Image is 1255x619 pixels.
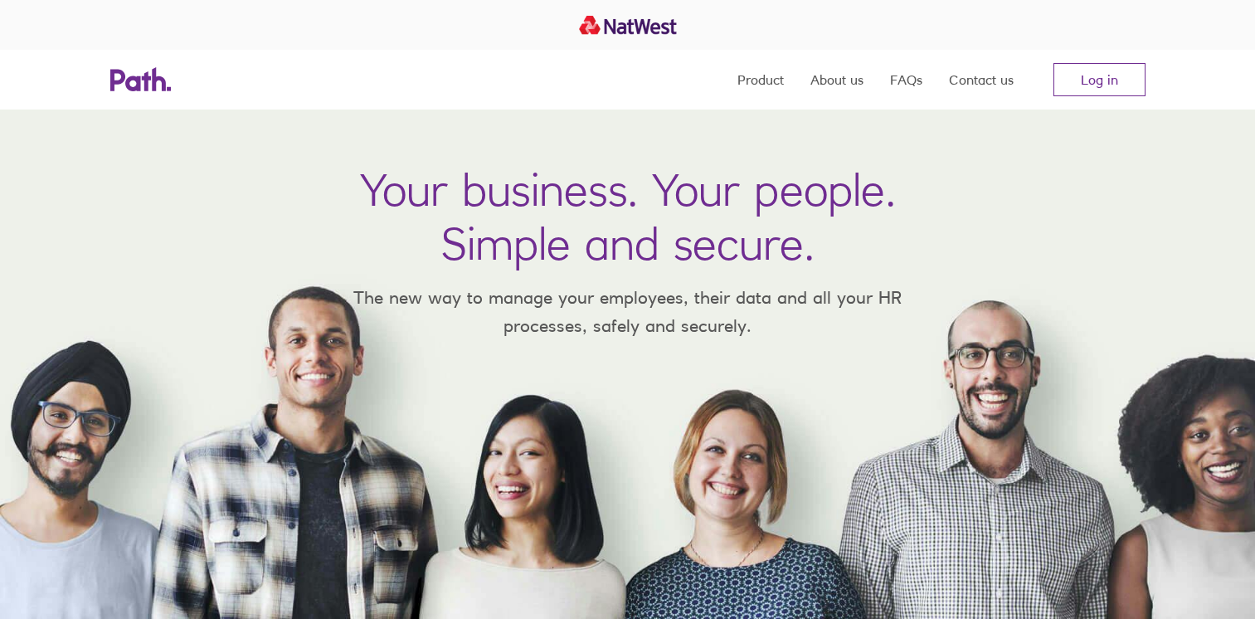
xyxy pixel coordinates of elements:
[737,50,784,110] a: Product
[810,50,863,110] a: About us
[949,50,1014,110] a: Contact us
[360,163,896,271] h1: Your business. Your people. Simple and secure.
[1053,63,1146,96] a: Log in
[890,50,922,110] a: FAQs
[329,284,927,339] p: The new way to manage your employees, their data and all your HR processes, safely and securely.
